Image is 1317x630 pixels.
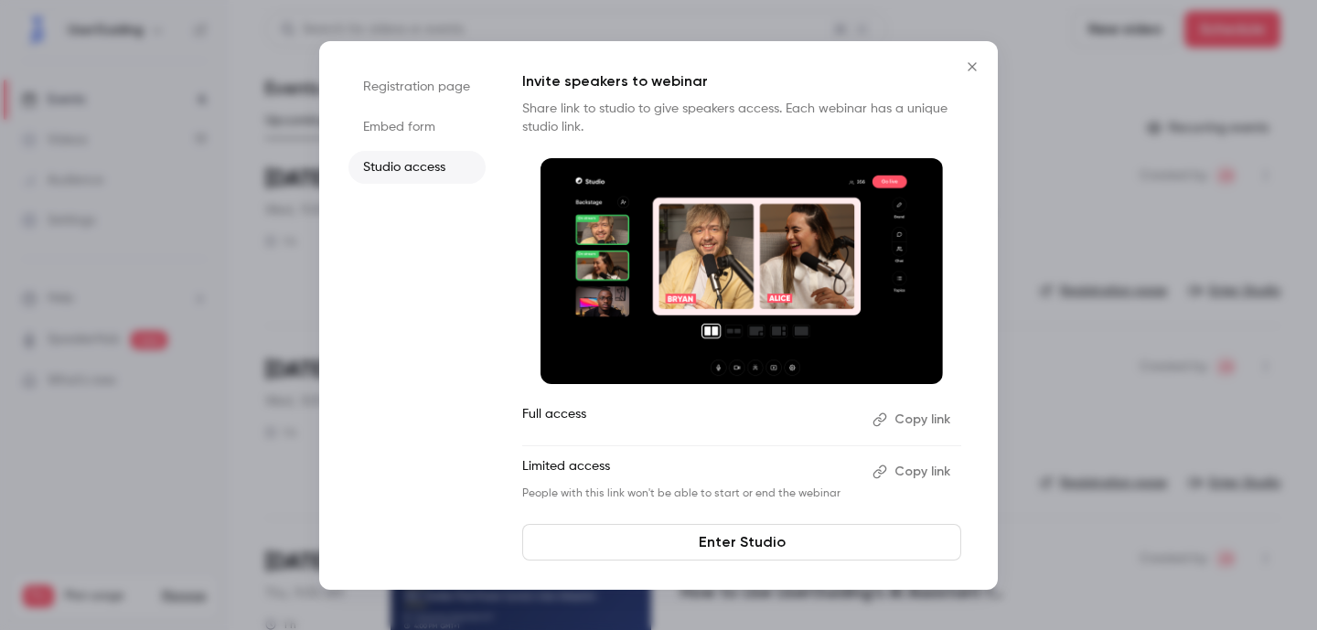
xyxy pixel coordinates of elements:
img: Invite speakers to webinar [541,158,943,385]
li: Registration page [348,70,486,103]
p: Limited access [522,457,858,486]
a: Enter Studio [522,524,961,561]
button: Copy link [865,405,961,434]
p: Full access [522,405,858,434]
p: People with this link won't be able to start or end the webinar [522,486,858,501]
li: Embed form [348,111,486,144]
button: Close [954,48,990,85]
p: Invite speakers to webinar [522,70,961,92]
li: Studio access [348,151,486,184]
button: Copy link [865,457,961,486]
p: Share link to studio to give speakers access. Each webinar has a unique studio link. [522,100,961,136]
